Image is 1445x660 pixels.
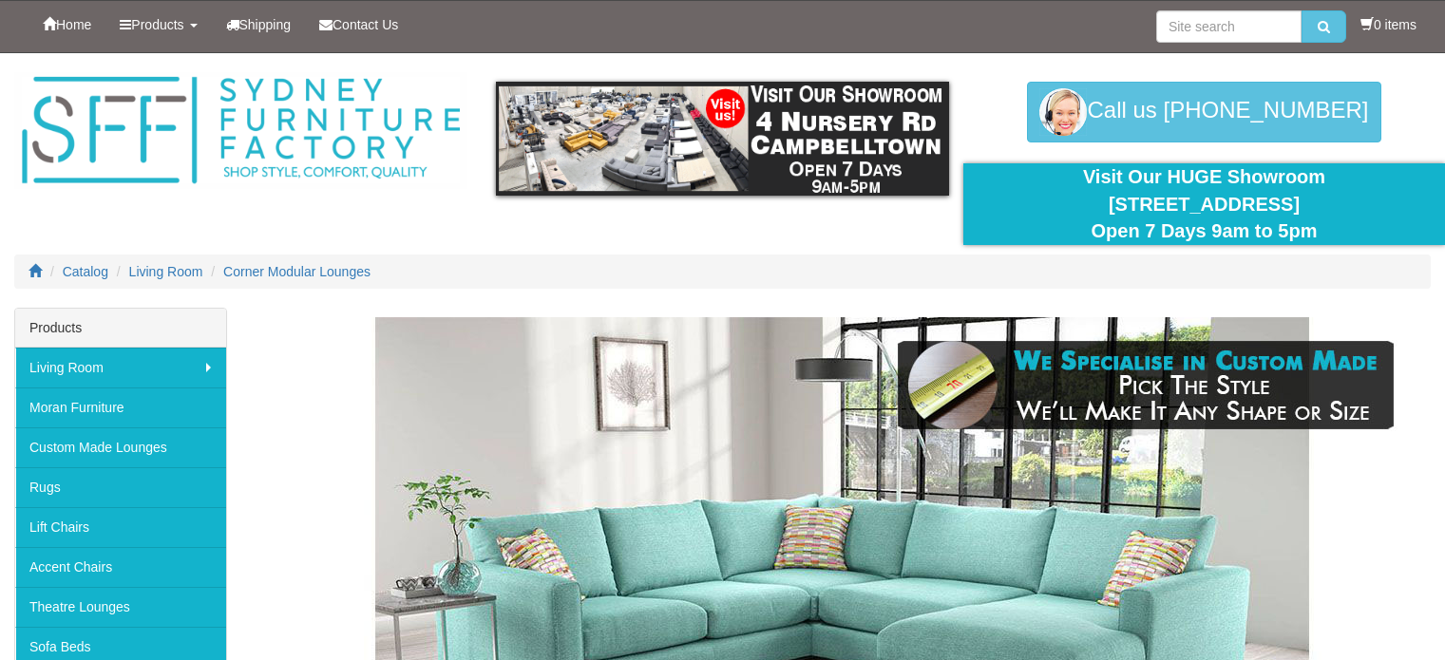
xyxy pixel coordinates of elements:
[63,264,108,279] a: Catalog
[333,17,398,32] span: Contact Us
[978,163,1431,245] div: Visit Our HUGE Showroom [STREET_ADDRESS] Open 7 Days 9am to 5pm
[212,1,306,48] a: Shipping
[305,1,412,48] a: Contact Us
[15,547,226,587] a: Accent Chairs
[131,17,183,32] span: Products
[15,507,226,547] a: Lift Chairs
[15,427,226,467] a: Custom Made Lounges
[105,1,211,48] a: Products
[15,587,226,627] a: Theatre Lounges
[239,17,292,32] span: Shipping
[129,264,203,279] a: Living Room
[15,348,226,387] a: Living Room
[496,82,949,196] img: showroom.gif
[56,17,91,32] span: Home
[14,72,467,189] img: Sydney Furniture Factory
[15,467,226,507] a: Rugs
[1360,15,1416,34] li: 0 items
[1156,10,1302,43] input: Site search
[15,387,226,427] a: Moran Furniture
[29,1,105,48] a: Home
[15,309,226,348] div: Products
[223,264,371,279] a: Corner Modular Lounges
